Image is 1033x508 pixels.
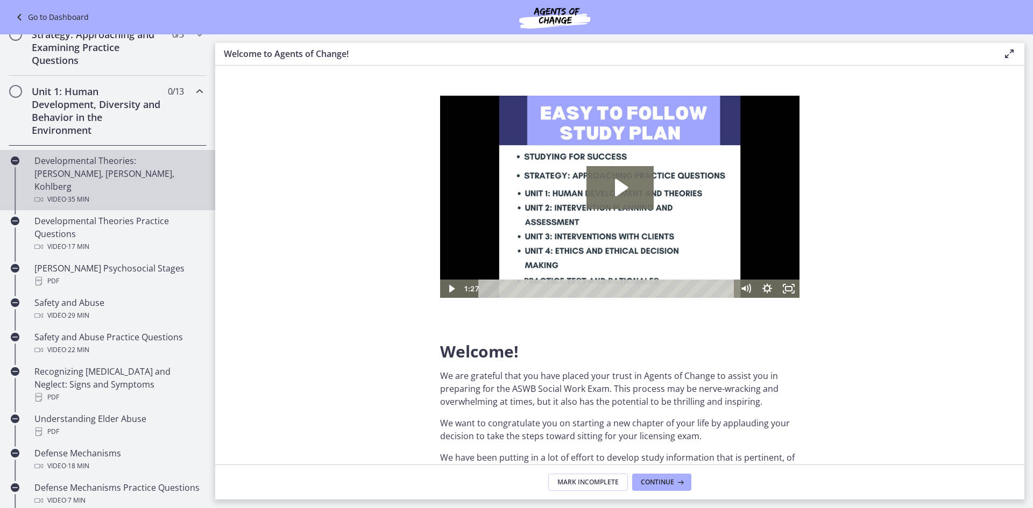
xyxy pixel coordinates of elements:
div: Recognizing [MEDICAL_DATA] and Neglect: Signs and Symptoms [34,365,202,404]
div: Developmental Theories Practice Questions [34,214,202,253]
div: PDF [34,275,202,288]
h2: Unit 1: Human Development, Diversity and Behavior in the Environment [32,85,163,137]
span: · 22 min [66,344,89,356]
span: Welcome! [440,340,519,362]
div: Video [34,344,202,356]
h3: Welcome to Agents of Change! [224,47,986,60]
div: PDF [34,391,202,404]
span: 0 / 13 [168,85,183,98]
button: Play Video: c1o6hcmjueu5qasqsu00.mp4 [146,70,214,113]
span: · 7 min [66,494,86,507]
div: Video [34,193,202,206]
a: Go to Dashboard [13,11,89,24]
div: [PERSON_NAME] Psychosocial Stages [34,262,202,288]
span: · 35 min [66,193,89,206]
div: Video [34,460,202,473]
p: We are grateful that you have placed your trust in Agents of Change to assist you in preparing fo... [440,369,799,408]
div: Safety and Abuse Practice Questions [34,331,202,356]
button: Mark Incomplete [548,474,628,491]
span: Continue [641,478,674,486]
button: Continue [632,474,691,491]
button: Mute [295,184,316,202]
div: Video [34,494,202,507]
div: Playbar [46,184,289,202]
div: Defense Mechanisms Practice Questions [34,481,202,507]
img: Agents of Change Social Work Test Prep [490,4,619,30]
span: 0 / 3 [172,28,183,41]
div: Safety and Abuse [34,296,202,322]
span: · 29 min [66,309,89,322]
p: We want to congratulate you on starting a new chapter of your life by applauding your decision to... [440,417,799,442]
div: Understanding Elder Abuse [34,412,202,438]
h2: Strategy: Approaching and Examining Practice Questions [32,28,163,67]
div: Defense Mechanisms [34,447,202,473]
div: Video [34,240,202,253]
button: Show settings menu [316,184,338,202]
button: Fullscreen [338,184,359,202]
div: Video [34,309,202,322]
div: Developmental Theories: [PERSON_NAME], [PERSON_NAME], Kohlberg [34,154,202,206]
span: · 17 min [66,240,89,253]
span: Mark Incomplete [557,478,619,486]
span: · 18 min [66,460,89,473]
div: PDF [34,425,202,438]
